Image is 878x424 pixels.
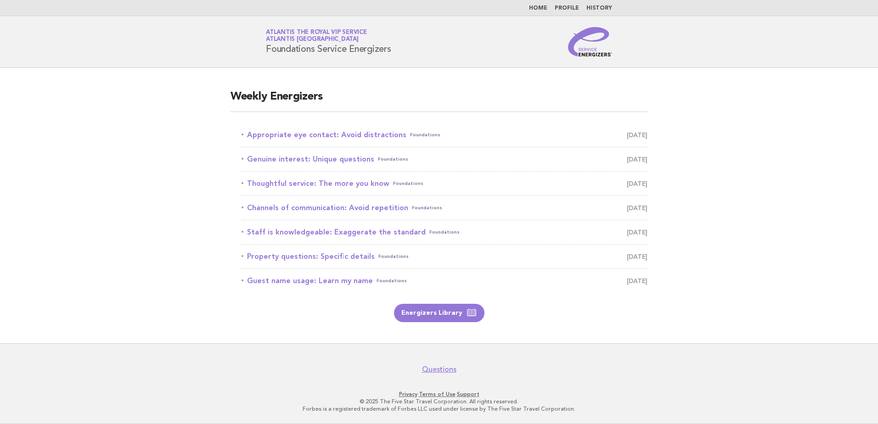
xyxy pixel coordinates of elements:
[422,365,456,374] a: Questions
[266,29,367,42] a: Atlantis the Royal VIP ServiceAtlantis [GEOGRAPHIC_DATA]
[627,226,647,239] span: [DATE]
[242,128,647,141] a: Appropriate eye contact: Avoid distractionsFoundations [DATE]
[399,391,417,397] a: Privacy
[419,391,456,397] a: Terms of Use
[158,391,720,398] p: · ·
[158,398,720,405] p: © 2025 The Five Star Travel Corporation. All rights reserved.
[627,274,647,287] span: [DATE]
[627,177,647,190] span: [DATE]
[457,391,479,397] a: Support
[586,6,612,11] a: History
[231,89,647,112] h2: Weekly Energizers
[242,226,647,239] a: Staff is knowledgeable: Exaggerate the standardFoundations [DATE]
[412,201,442,214] span: Foundations
[266,30,391,54] h1: Foundations Service Energizers
[555,6,579,11] a: Profile
[377,274,407,287] span: Foundations
[158,405,720,413] p: Forbes is a registered trademark of Forbes LLC used under license by The Five Star Travel Corpora...
[627,153,647,166] span: [DATE]
[378,250,409,263] span: Foundations
[394,304,484,322] a: Energizers Library
[266,37,359,43] span: Atlantis [GEOGRAPHIC_DATA]
[242,153,647,166] a: Genuine interest: Unique questionsFoundations [DATE]
[393,177,423,190] span: Foundations
[627,128,647,141] span: [DATE]
[627,201,647,214] span: [DATE]
[568,27,612,56] img: Service Energizers
[242,250,647,263] a: Property questions: Specific detailsFoundations [DATE]
[627,250,647,263] span: [DATE]
[529,6,547,11] a: Home
[410,128,440,141] span: Foundations
[242,274,647,287] a: Guest name usage: Learn my nameFoundations [DATE]
[242,201,647,214] a: Channels of communication: Avoid repetitionFoundations [DATE]
[378,153,408,166] span: Foundations
[242,177,647,190] a: Thoughtful service: The more you knowFoundations [DATE]
[429,226,460,239] span: Foundations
